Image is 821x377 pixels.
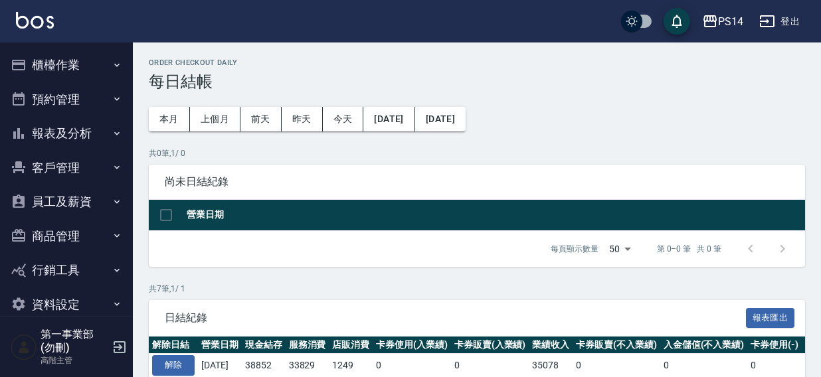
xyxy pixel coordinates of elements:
div: 50 [604,231,636,267]
div: PS14 [718,13,743,30]
h2: Order checkout daily [149,58,805,67]
button: 前天 [240,107,282,131]
button: 報表及分析 [5,116,128,151]
button: PS14 [697,8,749,35]
img: Logo [16,12,54,29]
button: 櫃檯作業 [5,48,128,82]
p: 第 0–0 筆 共 0 筆 [657,243,721,255]
button: 今天 [323,107,364,131]
button: 昨天 [282,107,323,131]
th: 營業日期 [183,200,805,231]
button: 員工及薪資 [5,185,128,219]
th: 業績收入 [529,337,573,354]
button: 解除 [152,355,195,376]
button: 本月 [149,107,190,131]
p: 共 0 筆, 1 / 0 [149,147,805,159]
th: 解除日結 [149,337,198,354]
button: 客戶管理 [5,151,128,185]
span: 日結紀錄 [165,311,746,325]
button: 上個月 [190,107,240,131]
span: 尚未日結紀錄 [165,175,789,188]
button: 資料設定 [5,287,128,322]
button: 行銷工具 [5,253,128,287]
th: 現金結存 [242,337,286,354]
h3: 每日結帳 [149,72,805,91]
p: 高階主管 [41,354,108,366]
button: 商品管理 [5,219,128,254]
button: 登出 [754,9,805,34]
p: 共 7 筆, 1 / 1 [149,283,805,295]
th: 服務消費 [286,337,329,354]
th: 卡券使用(入業績) [373,337,451,354]
button: [DATE] [415,107,466,131]
h5: 第一事業部 (勿刪) [41,328,108,354]
th: 營業日期 [198,337,242,354]
button: 報表匯出 [746,308,795,329]
th: 卡券使用(-) [747,337,802,354]
th: 卡券販賣(不入業績) [573,337,660,354]
button: 預約管理 [5,82,128,117]
p: 每頁顯示數量 [551,243,598,255]
th: 店販消費 [329,337,373,354]
th: 入金儲值(不入業績) [660,337,748,354]
button: [DATE] [363,107,414,131]
a: 報表匯出 [746,311,795,323]
th: 卡券販賣(入業績) [451,337,529,354]
button: save [664,8,690,35]
img: Person [11,334,37,360]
